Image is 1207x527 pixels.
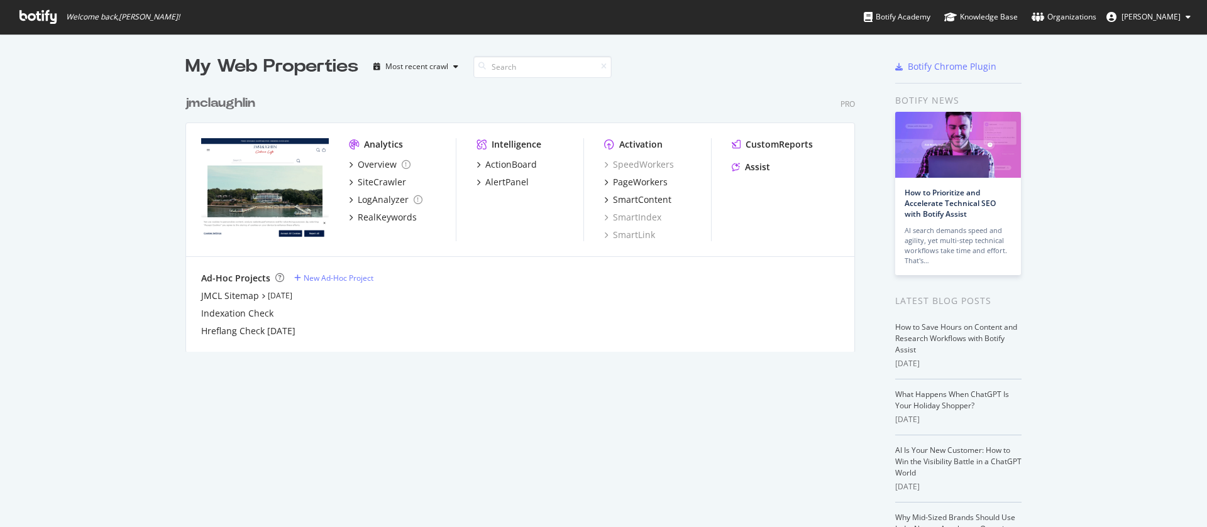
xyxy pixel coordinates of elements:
[185,79,865,352] div: grid
[944,11,1018,23] div: Knowledge Base
[358,176,406,188] div: SiteCrawler
[905,225,1011,266] div: AI search demands speed and agility, yet multi-step technical workflows take time and effort. Tha...
[185,54,358,79] div: My Web Properties
[349,211,417,224] a: RealKeywords
[604,158,674,171] a: SpeedWorkers
[201,290,259,302] a: JMCL Sitemap
[385,63,448,70] div: Most recent crawl
[1032,11,1096,23] div: Organizations
[473,56,612,78] input: Search
[1096,7,1201,27] button: [PERSON_NAME]
[485,176,529,188] div: AlertPanel
[185,94,260,112] a: jmclaughlin
[745,161,770,173] div: Assist
[485,158,537,171] div: ActionBoard
[613,193,671,206] div: SmartContent
[268,290,292,301] a: [DATE]
[492,138,541,151] div: Intelligence
[895,445,1022,478] a: AI Is Your New Customer: How to Win the Visibility Battle in a ChatGPT World
[201,325,295,337] a: Hreflang Check [DATE]
[908,60,996,73] div: Botify Chrome Plugin
[358,158,397,171] div: Overview
[895,481,1022,492] div: [DATE]
[349,158,411,171] a: Overview
[613,176,668,188] div: PageWorkers
[895,294,1022,308] div: Latest Blog Posts
[895,60,996,73] a: Botify Chrome Plugin
[349,176,406,188] a: SiteCrawler
[895,358,1022,369] div: [DATE]
[905,187,996,219] a: How to Prioritize and Accelerate Technical SEO with Botify Assist
[304,273,373,283] div: New Ad-Hoc Project
[604,193,671,206] a: SmartContent
[364,138,403,151] div: Analytics
[368,57,463,77] button: Most recent crawl
[604,176,668,188] a: PageWorkers
[604,229,655,241] a: SmartLink
[840,99,855,109] div: Pro
[201,138,329,240] img: jmclaughlin.com
[732,138,813,151] a: CustomReports
[864,11,930,23] div: Botify Academy
[358,193,409,206] div: LogAnalyzer
[895,322,1017,355] a: How to Save Hours on Content and Research Workflows with Botify Assist
[895,94,1022,107] div: Botify news
[477,158,537,171] a: ActionBoard
[895,414,1022,425] div: [DATE]
[66,12,180,22] span: Welcome back, [PERSON_NAME] !
[732,161,770,173] a: Assist
[201,272,270,285] div: Ad-Hoc Projects
[185,94,255,112] div: jmclaughlin
[477,176,529,188] a: AlertPanel
[349,193,422,206] a: LogAnalyzer
[619,138,663,151] div: Activation
[1122,11,1181,22] span: Elizabeth Pilkington
[604,211,661,224] a: SmartIndex
[746,138,813,151] div: CustomReports
[201,307,273,320] a: Indexation Check
[294,273,373,283] a: New Ad-Hoc Project
[895,389,1009,411] a: What Happens When ChatGPT Is Your Holiday Shopper?
[358,211,417,224] div: RealKeywords
[895,112,1021,178] img: How to Prioritize and Accelerate Technical SEO with Botify Assist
